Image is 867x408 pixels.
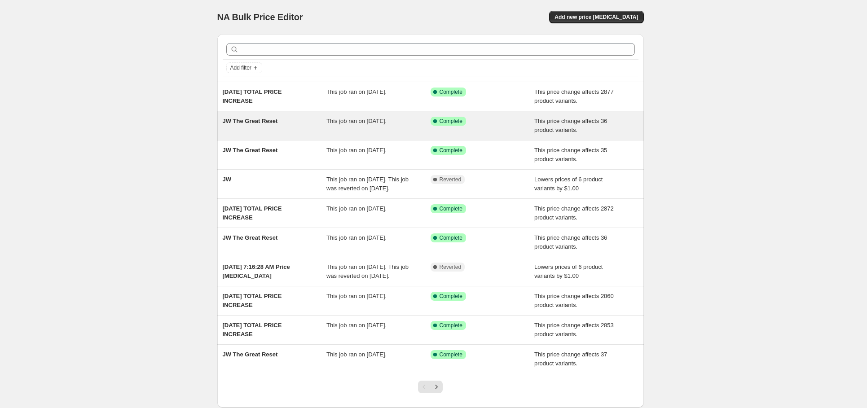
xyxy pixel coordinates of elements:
[534,234,607,250] span: This price change affects 36 product variants.
[223,293,282,308] span: [DATE] TOTAL PRICE INCREASE
[440,351,462,358] span: Complete
[223,234,278,241] span: JW The Great Reset
[326,263,409,279] span: This job ran on [DATE]. This job was reverted on [DATE].
[534,118,607,133] span: This price change affects 36 product variants.
[223,351,278,358] span: JW The Great Reset
[326,118,387,124] span: This job ran on [DATE].
[430,381,443,393] button: Next
[418,381,443,393] nav: Pagination
[326,293,387,299] span: This job ran on [DATE].
[440,88,462,96] span: Complete
[534,176,603,192] span: Lowers prices of 6 product variants by $1.00
[440,234,462,241] span: Complete
[440,322,462,329] span: Complete
[534,147,607,162] span: This price change affects 35 product variants.
[440,118,462,125] span: Complete
[223,88,282,104] span: [DATE] TOTAL PRICE INCREASE
[223,322,282,338] span: [DATE] TOTAL PRICE INCREASE
[326,205,387,212] span: This job ran on [DATE].
[326,176,409,192] span: This job ran on [DATE]. This job was reverted on [DATE].
[555,13,638,21] span: Add new price [MEDICAL_DATA]
[440,205,462,212] span: Complete
[226,62,262,73] button: Add filter
[534,322,614,338] span: This price change affects 2853 product variants.
[440,293,462,300] span: Complete
[534,351,607,367] span: This price change affects 37 product variants.
[326,88,387,95] span: This job ran on [DATE].
[326,322,387,329] span: This job ran on [DATE].
[534,263,603,279] span: Lowers prices of 6 product variants by $1.00
[549,11,643,23] button: Add new price [MEDICAL_DATA]
[534,88,614,104] span: This price change affects 2877 product variants.
[230,64,251,71] span: Add filter
[440,176,462,183] span: Reverted
[217,12,303,22] span: NA Bulk Price Editor
[440,263,462,271] span: Reverted
[326,147,387,154] span: This job ran on [DATE].
[223,205,282,221] span: [DATE] TOTAL PRICE INCREASE
[223,263,290,279] span: [DATE] 7:16:28 AM Price [MEDICAL_DATA]
[534,205,614,221] span: This price change affects 2872 product variants.
[223,176,232,183] span: JW
[440,147,462,154] span: Complete
[534,293,614,308] span: This price change affects 2860 product variants.
[223,147,278,154] span: JW The Great Reset
[326,234,387,241] span: This job ran on [DATE].
[223,118,278,124] span: JW The Great Reset
[326,351,387,358] span: This job ran on [DATE].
